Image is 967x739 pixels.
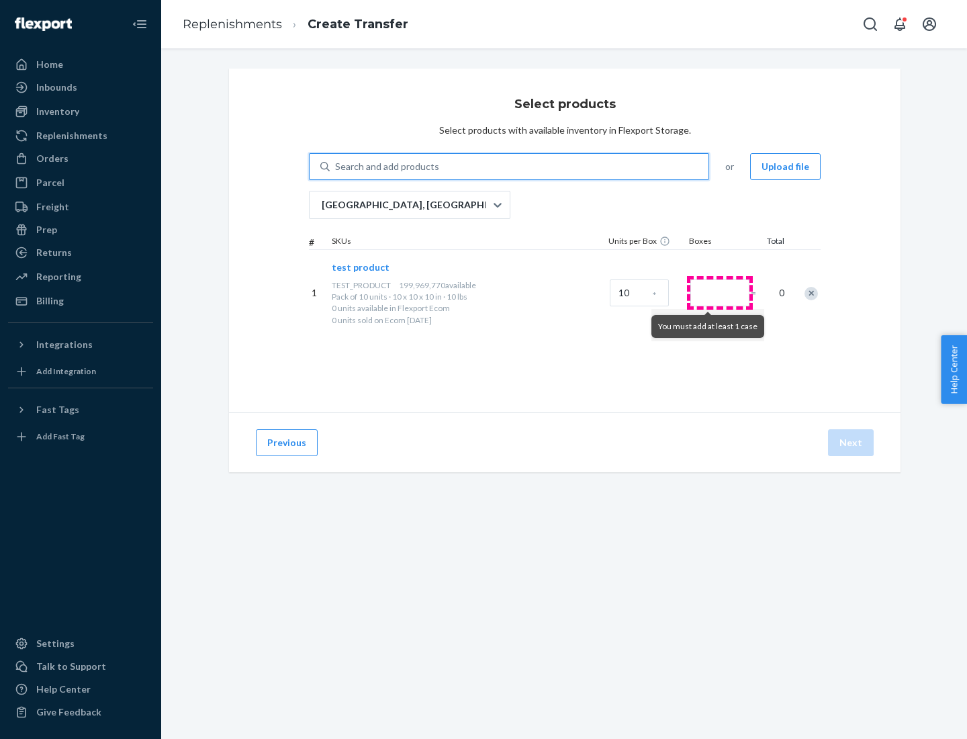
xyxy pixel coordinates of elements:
div: Add Integration [36,365,96,377]
button: test product [332,261,389,274]
div: Remove Item [804,287,818,300]
input: Case Quantity [610,279,669,306]
div: Help Center [36,683,91,696]
ol: breadcrumbs [172,5,419,44]
button: Open Search Box [857,11,884,38]
a: Parcel [8,172,153,193]
button: Next [828,429,874,456]
p: [GEOGRAPHIC_DATA], [GEOGRAPHIC_DATA] [322,198,492,212]
span: or [725,160,734,173]
a: Add Integration [8,361,153,382]
div: Inbounds [36,81,77,94]
a: Prep [8,219,153,241]
div: Prep [36,223,57,236]
p: 0 units sold on Ecom [DATE] [332,314,604,326]
a: Returns [8,242,153,263]
a: Replenishments [8,125,153,146]
a: Settings [8,633,153,654]
div: Returns [36,246,72,259]
a: Help Center [8,679,153,700]
button: Give Feedback [8,701,153,723]
div: Units per Box [606,235,686,249]
div: Home [36,58,63,71]
div: You must add at least 1 case [651,315,764,338]
div: Boxes [686,235,753,249]
input: [GEOGRAPHIC_DATA], [GEOGRAPHIC_DATA] [320,198,322,212]
input: Number of boxes [690,279,749,306]
button: Help Center [941,335,967,404]
span: TEST_PRODUCT [332,280,391,290]
button: Fast Tags [8,399,153,421]
a: Reporting [8,266,153,288]
button: Integrations [8,334,153,355]
a: Freight [8,196,153,218]
div: Billing [36,294,64,308]
button: Close Navigation [126,11,153,38]
a: Inbounds [8,77,153,98]
div: Total [753,235,787,249]
a: Replenishments [183,17,282,32]
span: 0 [771,286,784,300]
button: Previous [256,429,318,456]
button: Open account menu [916,11,943,38]
span: = [751,286,764,300]
a: Billing [8,290,153,312]
div: Add Fast Tag [36,431,85,442]
p: 1 [312,286,326,300]
a: Orders [8,148,153,169]
span: 199,969,770 available [399,280,476,290]
a: Talk to Support [8,656,153,677]
a: Home [8,54,153,75]
button: Upload file [750,153,821,180]
img: Flexport logo [15,17,72,31]
a: Inventory [8,101,153,122]
div: Pack of 10 units · 10 x 10 x 10 in · 10 lbs [332,291,604,302]
span: test product [332,261,389,273]
div: Reporting [36,270,81,284]
button: Open notifications [886,11,913,38]
div: Parcel [36,176,64,189]
div: Inventory [36,105,79,118]
a: Create Transfer [308,17,408,32]
div: Talk to Support [36,660,106,673]
div: Replenishments [36,129,107,142]
div: Integrations [36,338,93,351]
div: Settings [36,637,75,650]
div: # [309,236,329,249]
div: Fast Tags [36,403,79,417]
div: SKUs [329,235,606,249]
div: Freight [36,200,69,214]
div: Give Feedback [36,705,101,719]
div: Orders [36,152,68,165]
h3: Select products [514,95,616,113]
div: Search and add products [335,160,439,173]
p: 0 units available in Flexport Ecom [332,302,604,314]
a: Add Fast Tag [8,426,153,447]
div: Select products with available inventory in Flexport Storage. [439,124,691,137]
